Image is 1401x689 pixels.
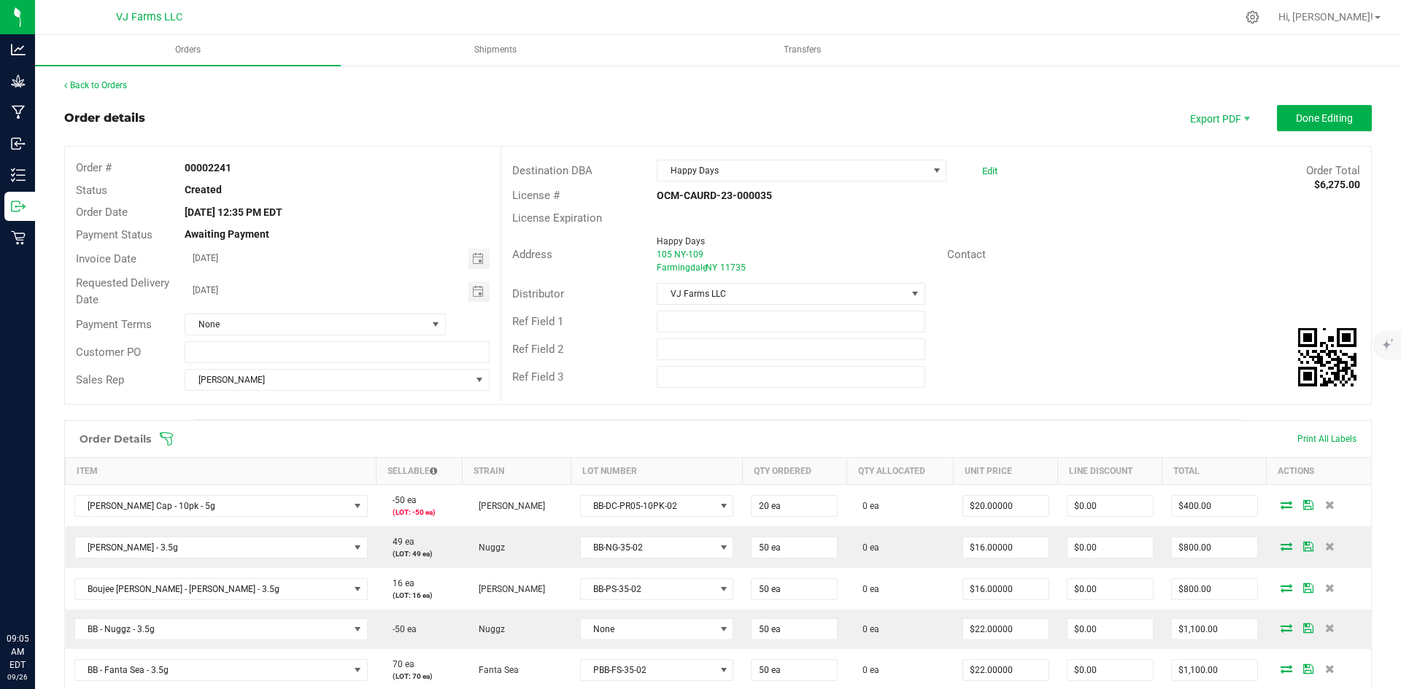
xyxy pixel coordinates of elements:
[706,262,717,273] span: NY
[1319,542,1341,550] span: Delete Order Detail
[752,537,837,558] input: 0
[1319,664,1341,673] span: Delete Order Detail
[80,433,151,445] h1: Order Details
[1068,496,1153,516] input: 0
[657,249,703,260] span: 105 NY-109
[74,537,368,558] span: NO DATA FOUND
[185,162,231,174] strong: 00002241
[385,507,454,518] p: (LOT: -50 ea)
[1297,542,1319,550] span: Save Order Detail
[385,671,454,682] p: (LOT: 70 ea)
[1068,619,1153,639] input: 0
[471,584,545,594] span: [PERSON_NAME]
[74,578,368,600] span: NO DATA FOUND
[76,276,169,306] span: Requested Delivery Date
[75,619,349,639] span: BB - Nuggz - 3.5g
[649,35,955,66] a: Transfers
[377,458,463,485] th: Sellable
[512,287,564,300] span: Distributor
[1319,583,1341,592] span: Delete Order Detail
[1175,105,1262,131] li: Export PDF
[855,665,879,675] span: 0 ea
[1068,537,1153,558] input: 0
[185,314,427,335] span: None
[1058,458,1162,485] th: Line Discount
[74,495,368,517] span: NO DATA FOUND
[1297,583,1319,592] span: Save Order Detail
[657,284,906,304] span: VJ Farms LLC
[1162,458,1267,485] th: Total
[385,537,414,547] span: 49 ea
[581,660,714,680] span: PBB-FS-35-02
[185,370,470,390] span: [PERSON_NAME]
[11,74,26,88] inline-svg: Grow
[15,572,58,616] iframe: Resource center
[11,105,26,120] inline-svg: Manufacturing
[752,496,837,516] input: 0
[752,579,837,599] input: 0
[471,624,505,634] span: Nuggz
[1068,579,1153,599] input: 0
[657,262,707,273] span: Farmingdale
[963,496,1049,516] input: 0
[1296,112,1353,124] span: Done Editing
[1278,11,1373,23] span: Hi, [PERSON_NAME]!
[1319,500,1341,509] span: Delete Order Detail
[75,496,349,516] span: [PERSON_NAME] Cap - 10pk - 5g
[1297,664,1319,673] span: Save Order Detail
[512,248,552,261] span: Address
[982,166,997,176] a: Edit
[512,315,563,328] span: Ref Field 1
[385,578,414,588] span: 16 ea
[76,161,112,174] span: Order #
[76,373,124,386] span: Sales Rep
[512,343,563,356] span: Ref Field 2
[512,370,563,384] span: Ref Field 3
[64,109,145,127] div: Order details
[704,262,706,273] span: ,
[752,660,837,680] input: 0
[657,190,772,201] strong: OCM-CAURD-23-000035
[1306,164,1360,177] span: Order Total
[76,206,128,219] span: Order Date
[64,80,127,90] a: Back to Orders
[471,501,545,511] span: [PERSON_NAME]
[385,659,414,669] span: 70 ea
[75,537,349,558] span: [PERSON_NAME] - 3.5g
[1172,537,1257,558] input: 0
[155,44,220,56] span: Orders
[116,11,182,23] span: VJ Farms LLC
[571,458,742,485] th: Lot Number
[66,458,377,485] th: Item
[1267,458,1371,485] th: Actions
[752,619,837,639] input: 0
[76,252,136,265] span: Invoice Date
[11,168,26,182] inline-svg: Inventory
[742,458,846,485] th: Qty Ordered
[963,660,1049,680] input: 0
[463,458,571,485] th: Strain
[385,590,454,601] p: (LOT: 16 ea)
[468,249,490,269] span: Toggle calendar
[512,164,593,177] span: Destination DBA
[512,189,560,202] span: License #
[657,160,927,181] span: Happy Days
[385,548,454,559] p: (LOT: 49 ea)
[1314,179,1360,190] strong: $6,275.00
[855,584,879,594] span: 0 ea
[954,458,1058,485] th: Unit Price
[1297,500,1319,509] span: Save Order Detail
[1068,660,1153,680] input: 0
[185,206,282,218] strong: [DATE] 12:35 PM EDT
[11,42,26,57] inline-svg: Analytics
[76,184,107,197] span: Status
[1172,496,1257,516] input: 0
[471,542,505,553] span: Nuggz
[1298,328,1356,386] qrcode: 00002241
[846,458,954,485] th: Qty Allocated
[76,318,152,331] span: Payment Terms
[764,44,841,56] span: Transfers
[76,228,153,241] span: Payment Status
[1277,105,1372,131] button: Done Editing
[1319,623,1341,632] span: Delete Order Detail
